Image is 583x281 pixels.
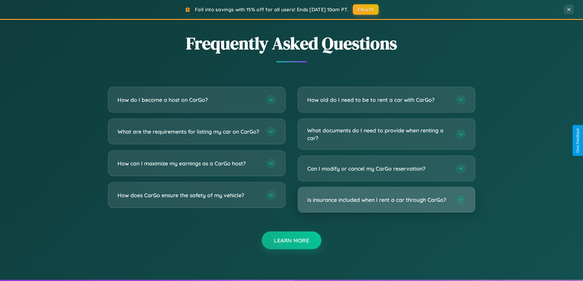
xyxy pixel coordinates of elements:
h3: What are the requirements for listing my car on CarGo? [118,128,260,135]
h3: Is insurance included when I rent a car through CarGo? [307,196,450,204]
h3: How can I maximize my earnings as a CarGo host? [118,160,260,167]
button: Learn More [262,231,321,249]
h3: How old do I need to be to rent a car with CarGo? [307,96,450,104]
h3: How do I become a host on CarGo? [118,96,260,104]
h2: Frequently Asked Questions [108,31,475,55]
span: Fall into savings with 15% off for all users! Ends [DATE] 10am PT. [195,6,348,13]
h3: How does CarGo ensure the safety of my vehicle? [118,191,260,199]
h3: What documents do I need to provide when renting a car? [307,127,450,142]
button: FALL15 [353,4,379,15]
div: Give Feedback [576,128,580,153]
h3: Can I modify or cancel my CarGo reservation? [307,165,450,172]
